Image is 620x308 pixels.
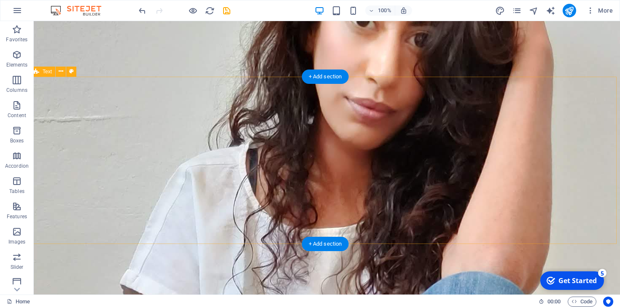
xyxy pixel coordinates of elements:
[563,4,576,17] button: publish
[10,137,24,144] p: Boxes
[603,297,613,307] button: Usercentrics
[529,6,539,16] i: Navigator
[43,69,52,74] span: Text
[564,6,574,16] i: Publish
[546,5,556,16] button: text_generator
[7,213,27,220] p: Features
[5,163,29,169] p: Accordion
[7,297,30,307] a: Click to cancel selection. Double-click to open Pages
[137,6,147,16] i: Undo: Edit headline (Ctrl+Z)
[49,5,112,16] img: Editor Logo
[6,87,27,94] p: Columns
[222,6,232,16] i: Save (Ctrl+S)
[400,7,407,14] i: On resize automatically adjust zoom level to fit chosen device.
[512,5,522,16] button: pages
[539,297,561,307] h6: Session time
[6,36,27,43] p: Favorites
[571,297,593,307] span: Code
[205,5,215,16] button: reload
[495,6,505,16] i: Design (Ctrl+Alt+Y)
[568,297,596,307] button: Code
[553,298,555,305] span: :
[302,70,349,84] div: + Add section
[583,4,616,17] button: More
[529,5,539,16] button: navigator
[62,1,71,9] div: 5
[5,3,68,22] div: Get Started 5 items remaining, 0% complete
[11,264,24,271] p: Slider
[586,6,613,15] span: More
[137,5,147,16] button: undo
[547,297,561,307] span: 00 00
[188,5,198,16] button: Click here to leave preview mode and continue editing
[546,6,555,16] i: AI Writer
[302,237,349,251] div: + Add section
[512,6,522,16] i: Pages (Ctrl+Alt+S)
[495,5,505,16] button: design
[6,62,28,68] p: Elements
[378,5,391,16] h6: 100%
[9,188,24,195] p: Tables
[205,6,215,16] i: Reload page
[8,238,26,245] p: Images
[221,5,232,16] button: save
[365,5,395,16] button: 100%
[8,112,26,119] p: Content
[23,8,61,17] div: Get Started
